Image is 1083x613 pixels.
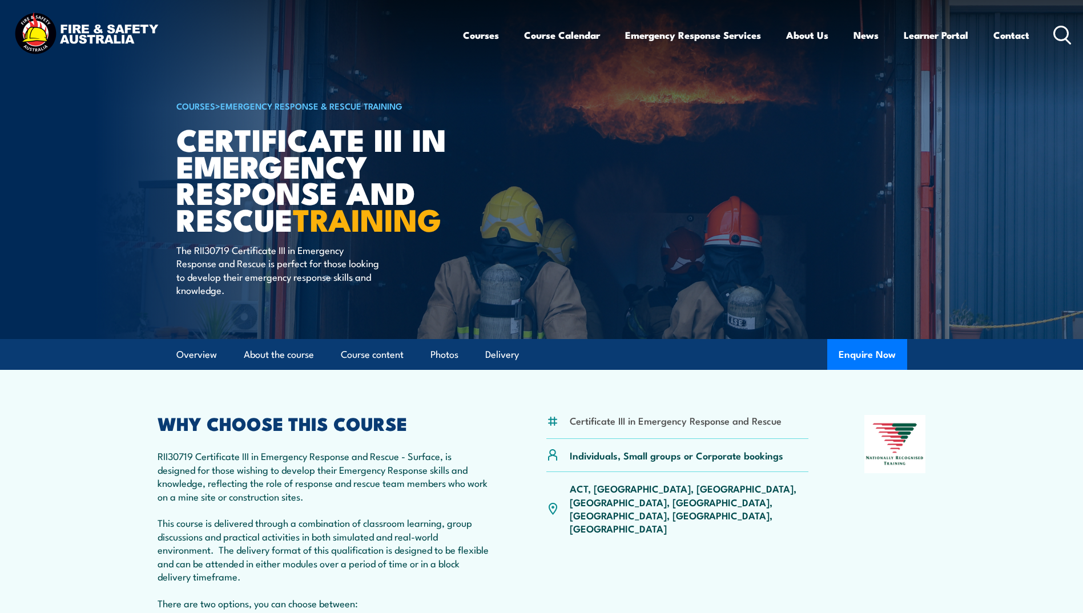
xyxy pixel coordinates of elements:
p: Individuals, Small groups or Corporate bookings [570,449,783,462]
a: COURSES [176,99,215,112]
p: RII30719 Certificate III in Emergency Response and Rescue - Surface, is designed for those wishin... [158,449,491,610]
a: Learner Portal [904,20,968,50]
a: Contact [993,20,1029,50]
strong: TRAINING [293,195,441,242]
h6: > [176,99,458,112]
a: Delivery [485,340,519,370]
h1: Certificate III in Emergency Response and Rescue [176,126,458,232]
img: Nationally Recognised Training logo. [864,415,926,473]
p: The RII30719 Certificate III in Emergency Response and Rescue is perfect for those looking to dev... [176,243,385,297]
a: About Us [786,20,828,50]
a: Course content [341,340,404,370]
a: Emergency Response & Rescue Training [220,99,402,112]
a: Course Calendar [524,20,600,50]
p: ACT, [GEOGRAPHIC_DATA], [GEOGRAPHIC_DATA], [GEOGRAPHIC_DATA], [GEOGRAPHIC_DATA], [GEOGRAPHIC_DATA... [570,482,809,535]
a: Overview [176,340,217,370]
a: News [853,20,879,50]
h2: WHY CHOOSE THIS COURSE [158,415,491,431]
li: Certificate III in Emergency Response and Rescue [570,414,782,427]
a: Courses [463,20,499,50]
button: Enquire Now [827,339,907,370]
a: Photos [430,340,458,370]
a: About the course [244,340,314,370]
a: Emergency Response Services [625,20,761,50]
